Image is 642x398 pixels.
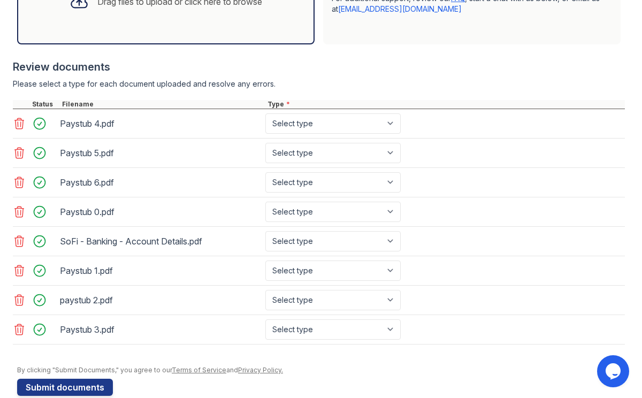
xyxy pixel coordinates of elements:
[172,366,226,374] a: Terms of Service
[60,174,261,191] div: Paystub 6.pdf
[60,292,261,309] div: paystub 2.pdf
[60,321,261,338] div: Paystub 3.pdf
[60,144,261,162] div: Paystub 5.pdf
[60,100,265,109] div: Filename
[17,379,113,396] button: Submit documents
[60,262,261,279] div: Paystub 1.pdf
[17,366,625,374] div: By clicking "Submit Documents," you agree to our and
[13,59,625,74] div: Review documents
[60,203,261,220] div: Paystub 0.pdf
[597,355,631,387] iframe: chat widget
[60,233,261,250] div: SoFi - Banking - Account Details.pdf
[238,366,283,374] a: Privacy Policy.
[338,4,462,13] a: [EMAIL_ADDRESS][DOMAIN_NAME]
[30,100,60,109] div: Status
[13,79,625,89] div: Please select a type for each document uploaded and resolve any errors.
[60,115,261,132] div: Paystub 4.pdf
[265,100,625,109] div: Type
